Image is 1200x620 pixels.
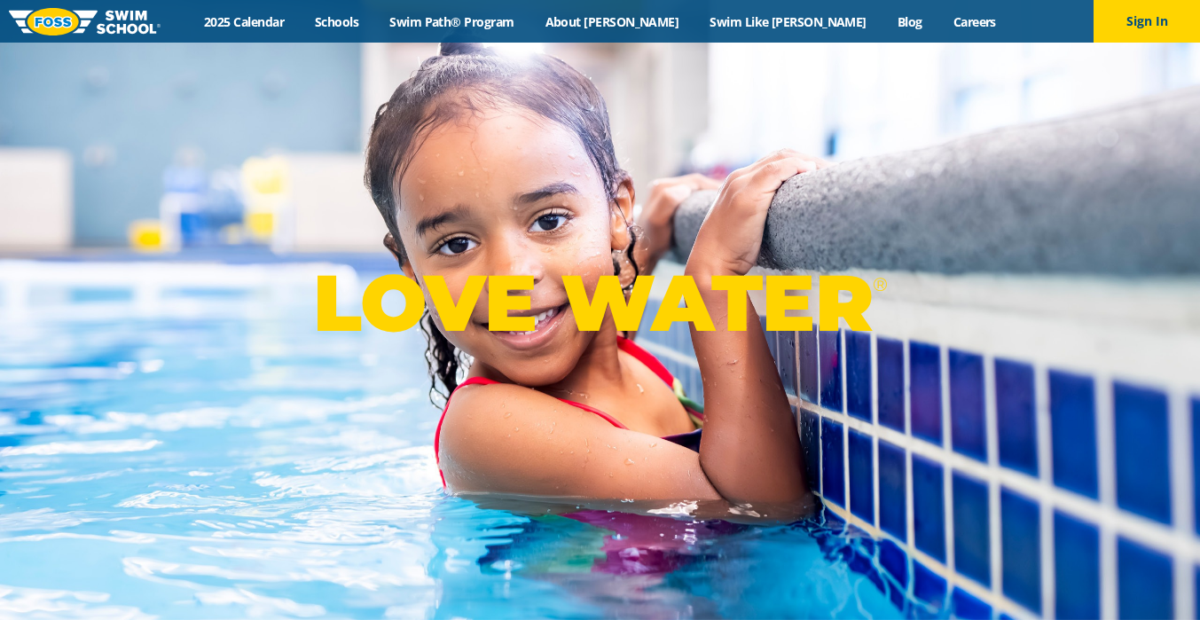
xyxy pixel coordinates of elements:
a: Swim Like [PERSON_NAME] [694,13,882,30]
a: Careers [937,13,1011,30]
p: LOVE WATER [313,255,887,350]
a: Schools [300,13,374,30]
sup: ® [873,273,887,295]
a: About [PERSON_NAME] [529,13,694,30]
img: FOSS Swim School Logo [9,8,161,35]
a: 2025 Calendar [189,13,300,30]
a: Swim Path® Program [374,13,529,30]
a: Blog [882,13,937,30]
